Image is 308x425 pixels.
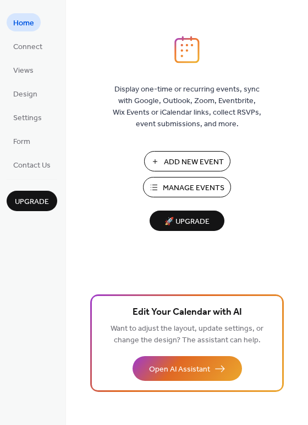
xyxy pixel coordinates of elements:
[133,356,242,381] button: Open AI Assistant
[163,182,224,194] span: Manage Events
[7,61,40,79] a: Views
[164,157,224,168] span: Add New Event
[13,41,42,53] span: Connect
[13,112,42,124] span: Settings
[113,84,261,130] span: Display one-time or recurring events, sync with Google, Outlook, Zoom, Eventbrite, Wix Events or ...
[13,136,30,148] span: Form
[150,211,224,231] button: 🚀 Upgrade
[143,177,231,197] button: Manage Events
[13,18,34,29] span: Home
[7,13,41,31] a: Home
[133,305,242,320] span: Edit Your Calendar with AI
[149,364,210,375] span: Open AI Assistant
[7,191,57,211] button: Upgrade
[13,65,34,77] span: Views
[156,214,218,229] span: 🚀 Upgrade
[111,321,263,348] span: Want to adjust the layout, update settings, or change the design? The assistant can help.
[7,132,37,150] a: Form
[13,160,51,171] span: Contact Us
[144,151,230,171] button: Add New Event
[7,84,44,103] a: Design
[174,36,200,63] img: logo_icon.svg
[7,155,57,174] a: Contact Us
[13,89,37,100] span: Design
[15,196,49,208] span: Upgrade
[7,108,48,126] a: Settings
[7,37,49,55] a: Connect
